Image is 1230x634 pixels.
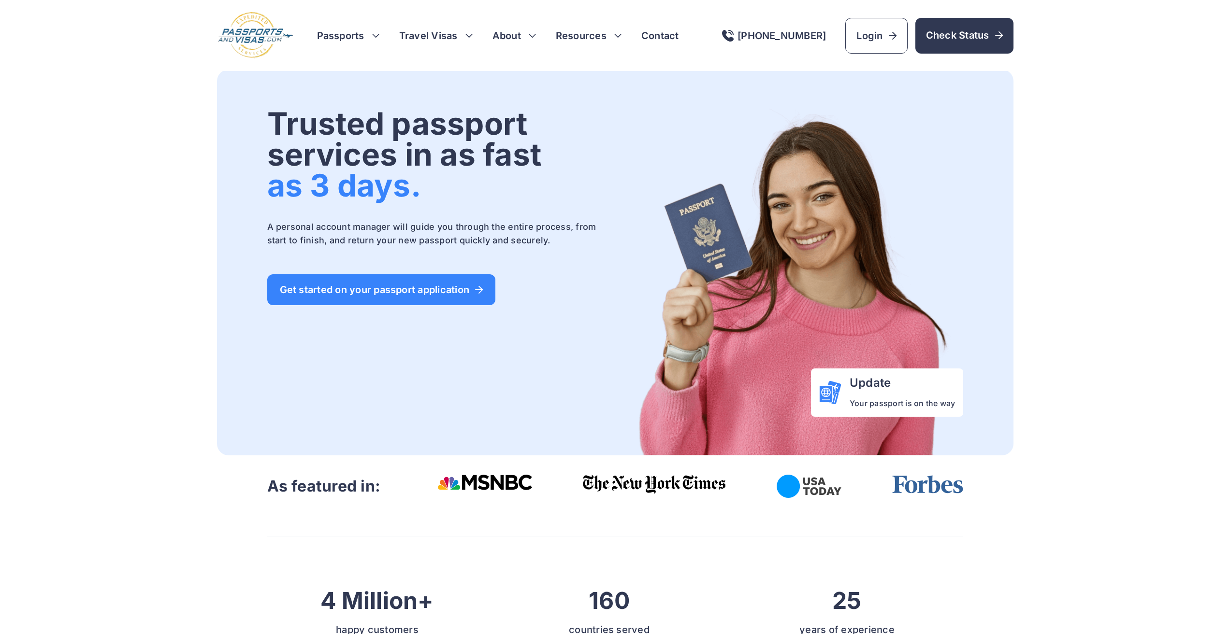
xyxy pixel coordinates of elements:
a: About [492,29,521,42]
h2: 25 [731,587,963,614]
p: Your passport is on the way [850,397,955,409]
h3: Resources [556,29,622,42]
span: Login [856,29,896,42]
a: Contact [641,29,679,42]
img: Passports and Visas.com [617,108,963,455]
span: Get started on your passport application [280,285,483,295]
span: Check Status [926,28,1003,42]
p: A personal account manager will guide you through the entire process, from start to finish, and r... [267,220,613,247]
span: as 3 days. [267,167,421,204]
h1: Trusted passport services in as fast [267,108,613,201]
a: Check Status [915,18,1013,54]
h2: 160 [499,587,720,614]
a: Get started on your passport application [267,274,496,305]
img: Msnbc [437,475,533,490]
h4: Update [850,376,955,390]
img: The New York Times [583,475,726,494]
h3: Travel Visas [399,29,473,42]
img: USA Today [777,475,841,498]
a: Login [845,18,907,54]
h2: 4 Million+ [267,587,488,614]
h3: Passports [317,29,380,42]
a: [PHONE_NUMBER] [722,30,826,42]
img: Logo [217,12,294,59]
img: Forbes [892,475,963,494]
h3: As featured in: [267,477,381,496]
